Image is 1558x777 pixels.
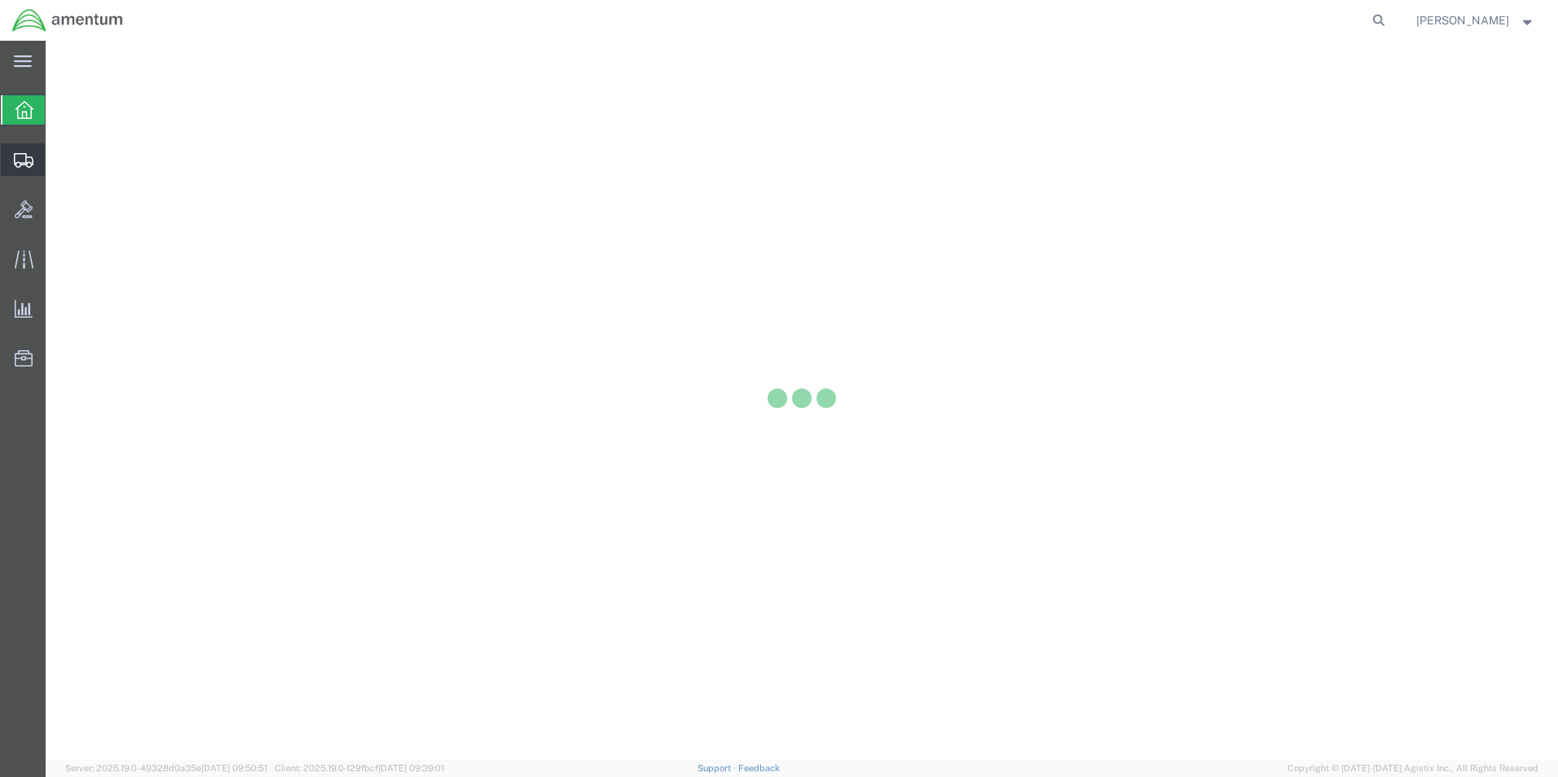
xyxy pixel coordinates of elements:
[1415,11,1536,30] button: [PERSON_NAME]
[698,763,738,773] a: Support
[201,763,267,773] span: [DATE] 09:50:51
[11,8,124,33] img: logo
[1287,762,1538,775] span: Copyright © [DATE]-[DATE] Agistix Inc., All Rights Reserved
[1416,11,1509,29] span: Charles Serrano
[275,763,444,773] span: Client: 2025.19.0-129fbcf
[65,763,267,773] span: Server: 2025.19.0-49328d0a35e
[738,763,780,773] a: Feedback
[378,763,444,773] span: [DATE] 09:39:01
